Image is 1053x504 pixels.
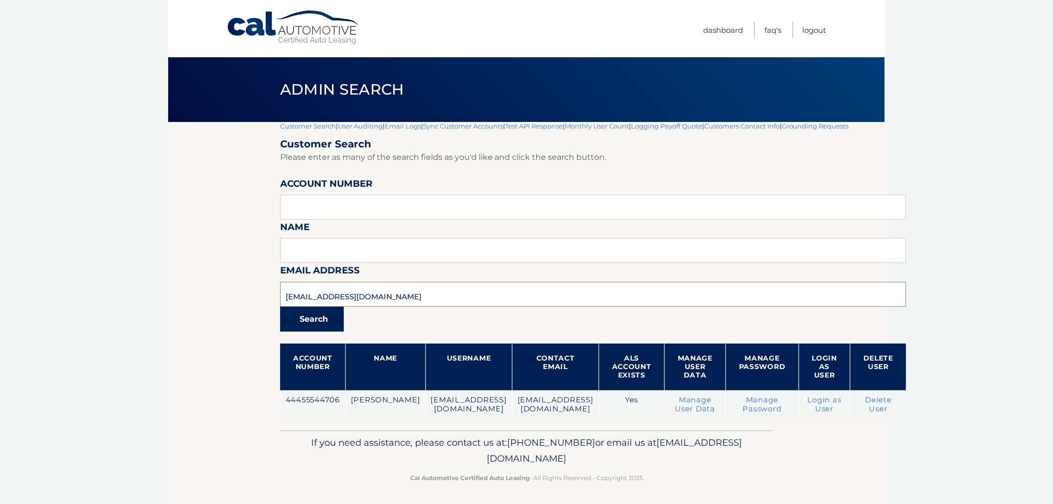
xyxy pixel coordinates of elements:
a: Manage User Data [675,395,716,413]
a: Customers Contact Info [704,122,780,130]
a: Logout [803,22,827,38]
a: Logging Payoff Quote [631,122,702,130]
a: Grounding Requests [782,122,849,130]
td: Yes [599,390,665,419]
th: ALS Account Exists [599,344,665,390]
h2: Customer Search [280,138,906,150]
a: Dashboard [703,22,743,38]
strong: Cal Automotive Certified Auto Leasing [410,474,529,482]
a: User Auditing [338,122,383,130]
span: [EMAIL_ADDRESS][DOMAIN_NAME] [487,437,742,464]
a: Customer Search [280,122,336,130]
th: Username [425,344,512,390]
a: Email Logs [385,122,421,130]
p: If you need assistance, please contact us at: or email us at [287,435,766,467]
span: Admin Search [280,80,404,99]
th: Contact Email [512,344,599,390]
label: Name [280,220,310,238]
p: Please enter as many of the search fields as you'd like and click the search button. [280,150,906,164]
td: [EMAIL_ADDRESS][DOMAIN_NAME] [425,390,512,419]
div: | | | | | | | | [280,122,906,430]
th: Manage Password [726,344,799,390]
button: Search [280,307,344,332]
a: Cal Automotive [226,10,361,45]
a: FAQ's [764,22,781,38]
td: [PERSON_NAME] [345,390,425,419]
th: Delete User [850,344,907,390]
th: Name [345,344,425,390]
label: Email Address [280,263,360,281]
th: Login as User [799,344,850,390]
a: Delete User [865,395,892,413]
p: - All Rights Reserved - Copyright 2025 [287,473,766,483]
a: Test API Response [505,122,563,130]
td: [EMAIL_ADDRESS][DOMAIN_NAME] [512,390,599,419]
th: Manage User Data [664,344,726,390]
a: Login as User [808,395,842,413]
a: Sync Customer Accounts [423,122,503,130]
td: 44455544706 [280,390,345,419]
span: [PHONE_NUMBER] [507,437,595,448]
label: Account Number [280,176,373,195]
th: Account Number [280,344,345,390]
a: Monthly User Count [565,122,629,130]
a: Manage Password [743,395,782,413]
